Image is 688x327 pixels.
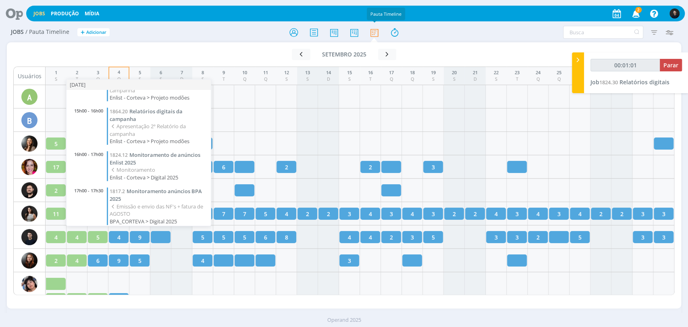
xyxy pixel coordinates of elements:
[515,210,519,218] span: 3
[557,210,561,218] span: 3
[21,135,37,152] img: B
[620,210,624,218] span: 2
[473,76,478,83] div: D
[619,78,669,86] span: Relatórios digitais
[306,210,309,218] span: 2
[202,69,204,76] div: 8
[515,233,519,242] span: 3
[202,76,204,83] div: S
[71,151,107,181] div: 16h00 - 17h00
[96,69,100,76] div: 3
[578,233,582,242] span: 5
[515,69,520,76] div: 23
[110,123,207,137] span: Apresentação 2º Relatório da campanha
[494,69,499,76] div: 22
[474,210,477,218] span: 2
[411,233,414,242] span: 3
[110,203,207,218] span: Emissão e envio das NF's + fatura de AGOSTO
[53,163,59,171] span: 17
[21,182,37,198] img: B
[77,28,110,37] button: +Adicionar
[285,163,288,171] span: 2
[284,69,289,76] div: 12
[138,233,141,242] span: 9
[285,233,288,242] span: 8
[452,76,457,83] div: S
[662,210,665,218] span: 3
[110,187,202,202] span: Monitoramento anúncios BPA 2025
[54,256,58,265] span: 2
[515,76,520,83] div: T
[54,233,58,242] span: 4
[285,210,288,218] span: 4
[557,76,561,83] div: Q
[110,108,207,123] a: 1864.20Relatórios digitais da campanha
[86,30,106,35] span: Adicionar
[327,210,330,218] span: 2
[180,69,183,76] div: 7
[536,210,540,218] span: 4
[117,233,121,242] span: 4
[411,210,414,218] span: 4
[201,233,204,242] span: 5
[641,210,644,218] span: 3
[473,69,478,76] div: 21
[242,76,247,83] div: Q
[81,28,85,37] span: +
[82,10,102,17] button: Mídia
[110,151,207,166] a: 1824.12Monitoramento de anúncios Enlist 2025
[21,252,37,269] img: E
[21,89,37,105] div: A
[31,10,48,17] button: Jobs
[51,10,79,17] a: Produção
[635,7,642,13] span: 2
[160,69,162,76] div: 6
[536,69,540,76] div: 24
[85,10,99,17] a: Mídia
[495,233,498,242] span: 3
[117,256,121,265] span: 9
[242,69,247,76] div: 10
[310,49,378,60] button: setembro 2025
[452,69,457,76] div: 20
[138,256,141,265] span: 5
[347,69,352,76] div: 15
[432,210,435,218] span: 3
[243,233,246,242] span: 5
[25,29,69,35] span: / Pauta Timeline
[180,76,183,83] div: D
[96,233,100,242] span: 5
[322,50,366,58] span: setembro 2025
[347,76,352,83] div: S
[494,76,499,83] div: S
[669,8,680,19] img: C
[627,6,643,21] button: 2
[389,69,394,76] div: 17
[264,210,267,218] span: 5
[53,210,59,218] span: 11
[431,76,436,83] div: S
[536,76,540,83] div: Q
[563,26,643,39] input: Busca
[222,163,225,171] span: 6
[160,76,162,83] div: S
[110,166,207,174] span: Monitoramento
[110,187,207,202] a: 1817.2Monitoramento anúncios BPA 2025
[431,69,436,76] div: 19
[21,229,37,245] img: C
[243,210,246,218] span: 7
[348,233,351,242] span: 4
[368,76,373,83] div: T
[110,108,183,123] span: Relatórios digitais da campanha
[222,69,225,76] div: 9
[110,188,125,195] span: 1817.2
[21,276,37,292] img: E
[71,108,107,145] div: 15h00 - 16h00
[536,233,540,242] span: 2
[662,233,665,242] span: 3
[432,233,435,242] span: 5
[432,163,435,171] span: 3
[284,76,289,83] div: S
[14,67,45,85] div: Usuários
[75,256,79,265] span: 4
